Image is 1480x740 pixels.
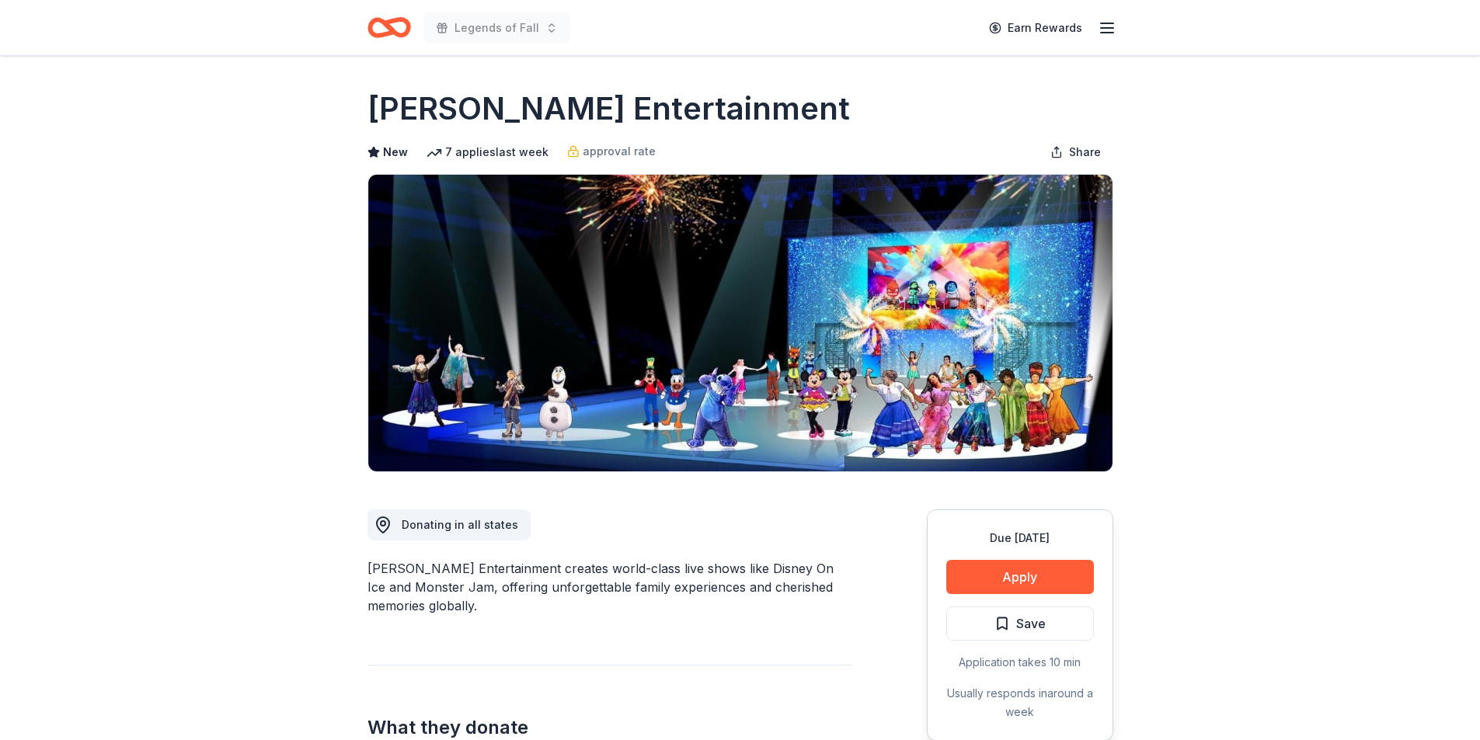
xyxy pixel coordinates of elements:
div: Usually responds in around a week [946,684,1094,721]
button: Apply [946,560,1094,594]
button: Legends of Fall [423,12,570,43]
h2: What they donate [367,715,852,740]
span: Legends of Fall [454,19,539,37]
button: Share [1038,137,1113,168]
div: Due [DATE] [946,529,1094,547]
h1: [PERSON_NAME] Entertainment [367,87,850,130]
span: Donating in all states [402,518,518,531]
div: 7 applies last week [427,143,548,162]
span: New [383,143,408,162]
span: approval rate [583,142,656,161]
span: Share [1069,143,1101,162]
a: Earn Rewards [980,14,1092,42]
span: Save [1016,613,1046,634]
img: Image for Feld Entertainment [368,175,1113,471]
a: Home [367,9,411,46]
div: [PERSON_NAME] Entertainment creates world-class live shows like Disney On Ice and Monster Jam, of... [367,559,852,615]
a: approval rate [567,142,656,161]
div: Application takes 10 min [946,653,1094,672]
button: Save [946,606,1094,641]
